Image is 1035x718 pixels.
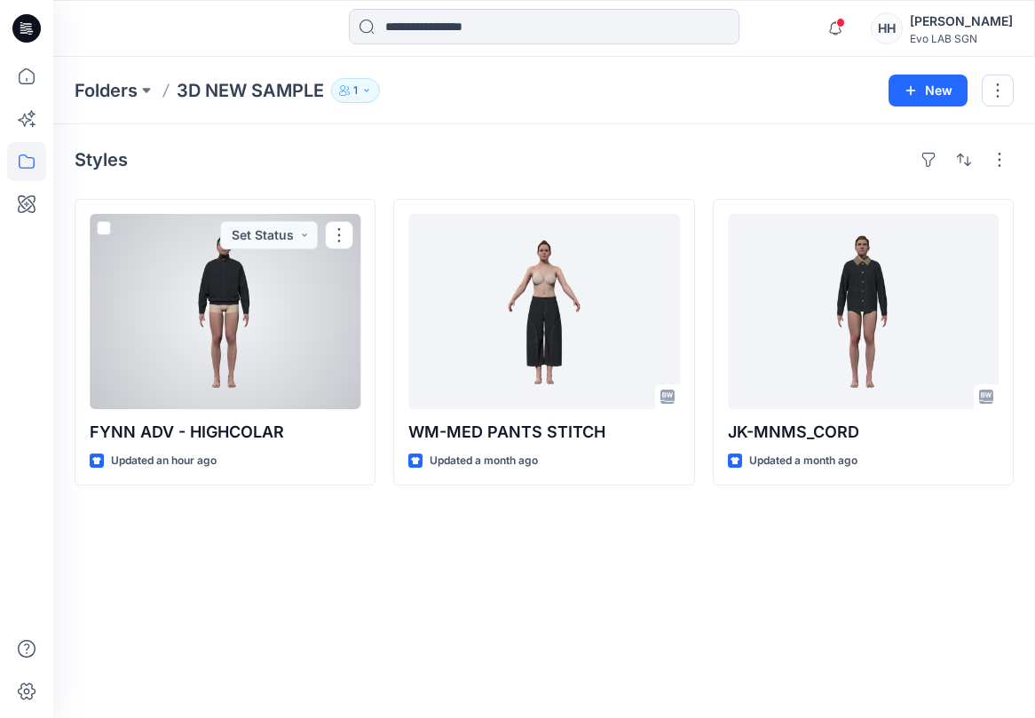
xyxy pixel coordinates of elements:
p: WM-MED PANTS STITCH [408,420,679,445]
p: 1 [353,81,358,100]
p: Updated an hour ago [111,452,217,470]
button: 1 [331,78,380,103]
a: Folders [75,78,138,103]
p: JK-MNMS_CORD [728,420,999,445]
p: Updated a month ago [430,452,538,470]
div: HH [871,12,903,44]
h4: Styles [75,149,128,170]
p: 3D NEW SAMPLE [177,78,324,103]
a: WM-MED PANTS STITCH [408,214,679,409]
p: FYNN ADV - HIGHCOLAR [90,420,360,445]
a: FYNN ADV - HIGHCOLAR [90,214,360,409]
button: New [889,75,968,107]
div: Evo LAB SGN [910,32,1013,45]
div: [PERSON_NAME] [910,11,1013,32]
a: JK-MNMS_CORD [728,214,999,409]
p: Updated a month ago [749,452,857,470]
